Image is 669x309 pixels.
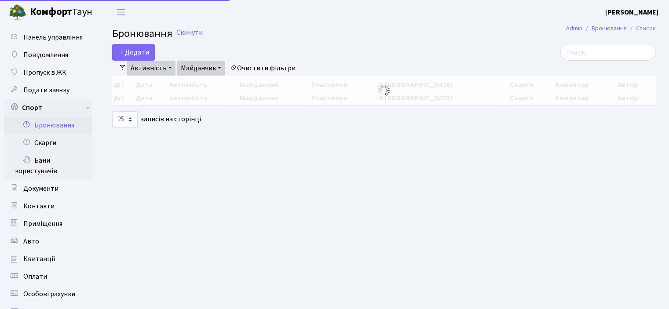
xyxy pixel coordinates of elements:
a: Admin [566,24,582,33]
a: Пропуск в ЖК [4,64,92,81]
nav: breadcrumb [553,19,669,38]
a: Скарги [4,134,92,152]
span: Таун [30,5,92,20]
a: Оплати [4,268,92,285]
span: Повідомлення [23,50,68,60]
span: Квитанції [23,254,55,264]
a: [PERSON_NAME] [605,7,658,18]
span: Пропуск в ЖК [23,68,66,77]
span: Подати заявку [23,85,69,95]
a: Приміщення [4,215,92,233]
span: Оплати [23,272,47,281]
span: Бронювання [112,26,172,41]
a: Спорт [4,99,92,116]
input: Пошук... [560,44,656,61]
a: Очистити фільтри [227,61,299,76]
b: [PERSON_NAME] [605,7,658,17]
button: Додати [112,44,155,61]
a: Контакти [4,197,92,215]
span: Документи [23,184,58,193]
img: Обробка... [377,84,391,98]
img: logo.png [9,4,26,21]
a: Скинути [176,29,203,37]
span: Особові рахунки [23,289,75,299]
a: Майданчик [177,61,225,76]
a: Бронювання [4,116,92,134]
a: Панель управління [4,29,92,46]
a: Активність [127,61,175,76]
a: Подати заявку [4,81,92,99]
a: Повідомлення [4,46,92,64]
button: Переключити навігацію [110,5,132,19]
b: Комфорт [30,5,72,19]
a: Квитанції [4,250,92,268]
a: Авто [4,233,92,250]
label: записів на сторінці [112,111,201,128]
span: Контакти [23,201,55,211]
li: Список [627,24,656,33]
a: Бронювання [592,24,627,33]
select: записів на сторінці [112,111,138,128]
a: Бани користувачів [4,152,92,180]
span: Приміщення [23,219,62,229]
a: Документи [4,180,92,197]
a: Особові рахунки [4,285,92,303]
span: Авто [23,236,39,246]
span: Панель управління [23,33,83,42]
